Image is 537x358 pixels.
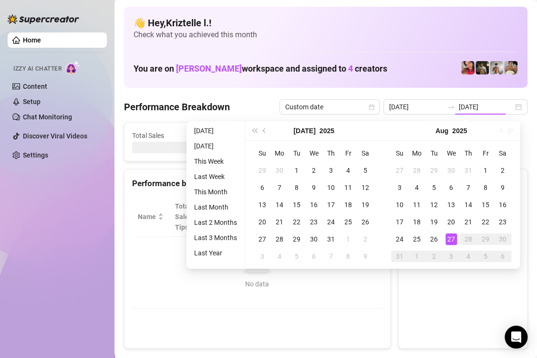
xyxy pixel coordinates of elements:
span: Active Chats [235,130,314,141]
a: Home [23,36,41,44]
input: Start date [389,102,444,112]
span: swap-right [447,103,455,111]
span: 4 [348,63,353,74]
span: Sales / Hour [283,206,309,227]
h1: You are on workspace and assigned to creators [134,63,387,74]
img: AI Chatter [65,61,80,74]
img: Vanessa [461,61,475,74]
a: Chat Monitoring [23,113,72,121]
div: Open Intercom Messenger [505,326,527,348]
span: calendar [369,104,374,110]
div: Sales by OnlyFans Creator [406,177,519,190]
th: Sales / Hour [278,197,322,237]
th: Total Sales & Tips [169,197,222,237]
a: Setup [23,98,41,105]
span: [PERSON_NAME] [176,63,242,74]
h4: Performance Breakdown [124,100,230,114]
span: Chat Conversion [328,206,369,227]
a: Content [23,83,47,90]
img: logo-BBDzfeDw.svg [8,14,79,24]
h4: 👋 Hey, Kriztelle l. ! [134,16,518,30]
div: Est. Hours Worked [227,206,264,227]
span: Messages Sent [338,130,417,141]
a: Discover Viral Videos [23,132,87,140]
th: Name [132,197,169,237]
div: No data [142,279,373,289]
img: Tony [475,61,489,74]
span: to [447,103,455,111]
span: Izzy AI Chatter [13,64,62,74]
img: aussieboy_j [490,61,503,74]
span: Total Sales & Tips [175,201,208,232]
img: Aussieboy_jfree [504,61,517,74]
span: Check what you achieved this month [134,30,518,40]
a: Settings [23,151,48,159]
div: Performance by OnlyFans Creator [132,177,382,190]
th: Chat Conversion [322,197,382,237]
span: Total Sales [132,130,211,141]
span: Name [138,211,156,222]
span: Custom date [285,100,374,114]
input: End date [459,102,513,112]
